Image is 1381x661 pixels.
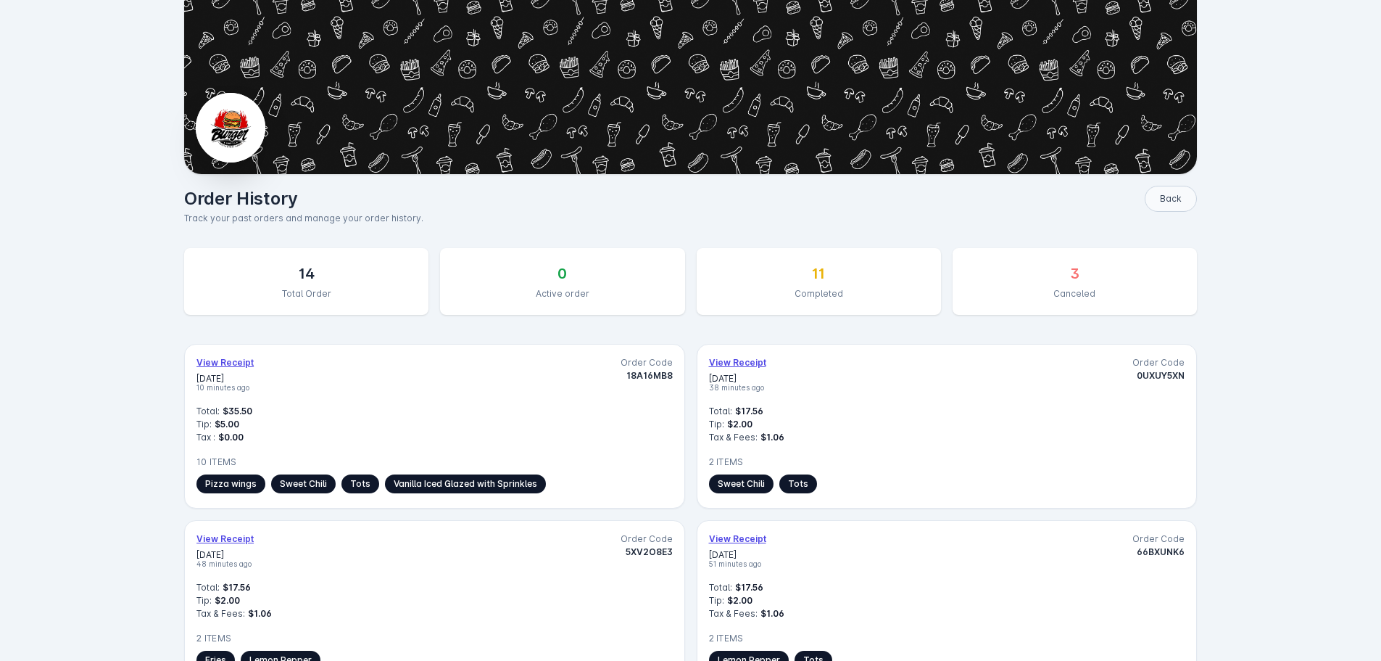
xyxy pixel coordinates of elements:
[709,594,724,607] span: Tip:
[199,263,414,284] div: 14
[199,287,414,300] div: Total Order
[196,475,265,493] span: Pizza wings
[184,186,423,212] h1: Order History
[196,93,265,163] img: Business Logo
[711,263,926,284] div: 11
[196,594,212,607] span: Tip:
[196,418,212,431] span: Tip:
[709,632,1185,645] div: 2 Items
[455,287,670,300] div: Active order
[271,475,336,493] span: Sweet Chili
[709,372,766,385] span: [DATE]
[1145,186,1197,212] button: Back
[709,431,758,444] span: Tax & Fees:
[218,431,244,444] span: $0.00
[1137,546,1185,557] span: 66BXUNK6
[196,372,254,385] span: [DATE]
[1132,533,1185,546] span: Order Code
[196,632,672,645] div: 2 Items
[621,533,673,546] span: Order Code
[196,456,672,469] div: 10 Items
[385,475,546,493] span: Vanilla Iced Glazed with Sprinkles
[184,212,423,225] p: Track your past orders and manage your order history.
[196,581,220,594] span: Total:
[626,370,673,381] span: 18A16MB8
[967,287,1182,300] div: Canceled
[709,475,774,493] span: Sweet Chili
[621,356,673,369] span: Order Code
[215,594,240,607] span: $2.00
[196,559,254,570] span: 48 minutes ago
[779,475,817,493] span: Tots
[727,418,752,431] span: $2.00
[760,607,784,620] span: $1.06
[709,581,732,594] span: Total:
[248,607,272,620] span: $1.06
[223,581,251,594] span: $17.56
[709,559,766,570] span: 51 minutes ago
[626,546,673,557] span: 5XV2O8E3
[709,549,766,562] span: [DATE]
[196,533,254,546] span: View Receipt
[735,581,763,594] span: $17.56
[196,549,254,562] span: [DATE]
[341,475,379,493] span: Tots
[196,607,245,620] span: Tax & Fees:
[1132,356,1185,369] span: Order Code
[709,356,766,369] span: View Receipt
[196,431,215,444] span: Tax :
[709,533,766,546] span: View Receipt
[967,263,1182,284] div: 3
[709,382,766,393] span: 38 minutes ago
[727,594,752,607] span: $2.00
[223,405,252,418] span: $35.50
[1137,370,1185,381] span: 0UXUY5XN
[215,418,239,431] span: $5.00
[709,456,1185,469] div: 2 Items
[196,405,220,418] span: Total:
[711,287,926,300] div: Completed
[709,405,732,418] span: Total:
[196,382,254,393] span: 10 minutes ago
[709,607,758,620] span: Tax & Fees:
[455,263,670,284] div: 0
[196,356,254,369] span: View Receipt
[735,405,763,418] span: $17.56
[760,431,784,444] span: $1.06
[709,418,724,431] span: Tip:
